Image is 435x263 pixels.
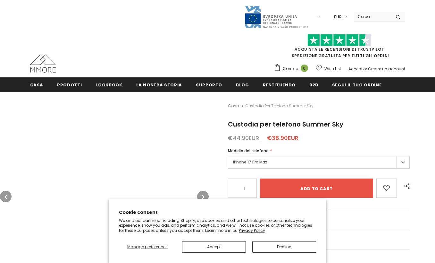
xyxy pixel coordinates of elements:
button: Accept [182,241,246,253]
span: or [363,66,367,72]
a: Privacy Policy [239,228,265,233]
span: Modello del telefono [228,148,269,153]
span: Custodia per telefono Summer Sky [228,120,343,129]
h2: Cookie consent [119,209,316,216]
button: Decline [252,241,316,253]
input: Add to cart [260,179,373,198]
span: Wish List [324,66,341,72]
a: Restituendo [263,77,296,92]
p: We and our partners, including Shopify, use cookies and other technologies to personalize your ex... [119,218,316,233]
span: 0 [301,65,308,72]
a: Segui il tuo ordine [332,77,381,92]
span: Manage preferences [127,244,168,250]
a: Creare un account [368,66,405,72]
label: iPhone 17 Pro Max [228,156,410,169]
span: Blog [236,82,249,88]
a: Prodotti [57,77,82,92]
a: B2B [309,77,318,92]
a: Acquista le recensioni di TrustPilot [295,47,384,52]
img: Fidati di Pilot Stars [307,34,372,47]
span: B2B [309,82,318,88]
a: Carrello 0 [274,64,311,74]
a: supporto [196,77,222,92]
span: Carrello [283,66,298,72]
img: Javni Razpis [244,5,308,29]
span: Custodia per telefono Summer Sky [245,102,314,110]
a: Wish List [316,63,341,74]
a: Blog [236,77,249,92]
a: Accedi [348,66,362,72]
input: Search Site [354,12,391,21]
a: Casa [30,77,44,92]
span: Casa [30,82,44,88]
button: Manage preferences [119,241,176,253]
img: Casi MMORE [30,55,56,73]
span: €44.90EUR [228,134,259,142]
span: EUR [334,14,342,20]
a: Lookbook [96,77,122,92]
span: La nostra storia [136,82,182,88]
a: La nostra storia [136,77,182,92]
a: Javni Razpis [244,14,308,19]
span: supporto [196,82,222,88]
span: Segui il tuo ordine [332,82,381,88]
span: SPEDIZIONE GRATUITA PER TUTTI GLI ORDINI [274,37,405,58]
a: Casa [228,102,239,110]
span: Prodotti [57,82,82,88]
span: Restituendo [263,82,296,88]
span: Lookbook [96,82,122,88]
span: €38.90EUR [267,134,298,142]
